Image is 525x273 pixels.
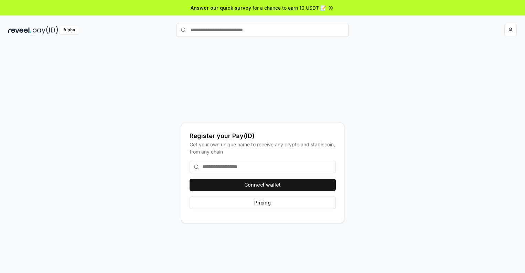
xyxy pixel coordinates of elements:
div: Register your Pay(ID) [190,131,336,141]
button: Pricing [190,197,336,209]
img: reveel_dark [8,26,31,34]
div: Get your own unique name to receive any crypto and stablecoin, from any chain [190,141,336,155]
span: Answer our quick survey [191,4,251,11]
div: Alpha [60,26,79,34]
button: Connect wallet [190,179,336,191]
img: pay_id [33,26,58,34]
span: for a chance to earn 10 USDT 📝 [253,4,326,11]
